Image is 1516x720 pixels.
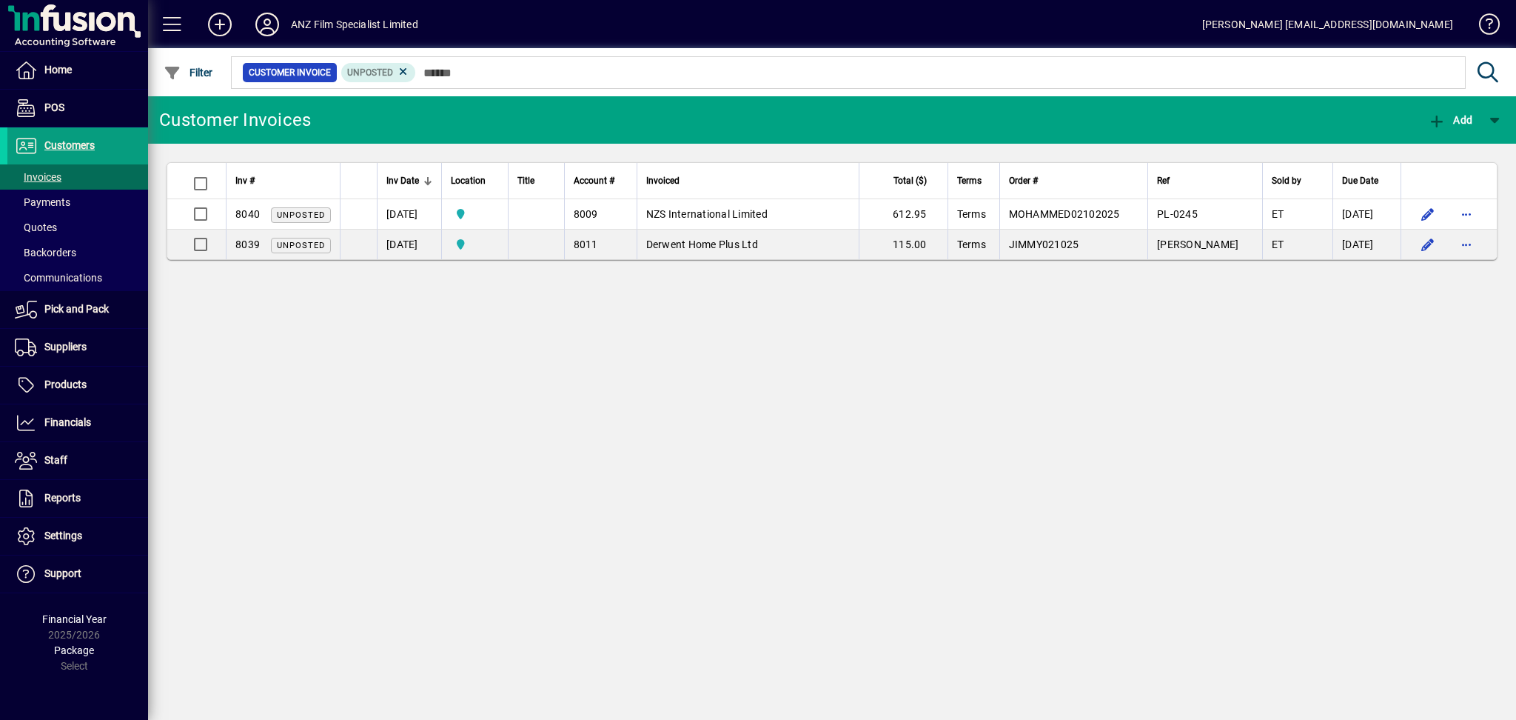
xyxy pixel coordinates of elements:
span: Derwent Home Plus Ltd [646,239,758,250]
span: Title [517,173,534,189]
a: Financials [7,404,148,441]
a: Support [7,556,148,593]
span: 8009 [574,208,598,220]
span: Reports [44,492,81,504]
a: Reports [7,480,148,517]
span: Terms [957,173,982,189]
a: Communications [7,265,148,290]
a: Suppliers [7,329,148,366]
span: Communications [15,272,102,284]
span: Settings [44,530,82,541]
div: Ref [1157,173,1253,189]
div: Customer Invoices [159,108,311,132]
span: 8011 [574,239,598,250]
span: Customers [44,139,95,151]
button: Add [196,11,244,38]
span: Add [1428,114,1472,126]
span: Inv # [235,173,255,189]
span: Terms [957,239,986,250]
a: Invoices [7,164,148,190]
a: Backorders [7,240,148,265]
span: Quotes [15,221,57,233]
span: Location [451,173,486,189]
div: Inv # [235,173,331,189]
td: 115.00 [859,230,947,259]
span: Suppliers [44,341,87,353]
span: AKL Warehouse [451,206,499,222]
a: Staff [7,442,148,479]
a: POS [7,90,148,127]
td: [DATE] [377,230,441,259]
div: ANZ Film Specialist Limited [291,13,418,36]
span: Products [44,379,87,390]
button: Add [1424,107,1476,133]
div: Inv Date [386,173,432,189]
span: [PERSON_NAME] [1157,239,1238,250]
div: Title [517,173,555,189]
span: 8040 [235,208,260,220]
span: Financial Year [42,613,107,625]
span: Total ($) [893,173,927,189]
span: Account # [574,173,614,189]
div: Total ($) [868,173,940,189]
span: Payments [15,196,70,208]
a: Settings [7,518,148,555]
span: Ref [1157,173,1170,189]
span: Unposted [277,210,325,220]
span: Sold by [1272,173,1301,189]
span: Inv Date [386,173,419,189]
span: ET [1272,239,1284,250]
div: Invoiced [646,173,850,189]
span: Unposted [347,67,393,78]
span: NZS International Limited [646,208,768,220]
span: AKL Warehouse [451,236,499,253]
td: [DATE] [377,199,441,230]
span: Support [44,567,81,579]
span: PL-0245 [1157,208,1198,220]
span: Pick and Pack [44,303,109,315]
button: Filter [160,59,217,86]
span: ET [1272,208,1284,220]
span: MOHAMMED02102025 [1009,208,1120,220]
button: More options [1455,202,1478,226]
span: Staff [44,454,67,466]
span: Customer Invoice [249,65,331,80]
span: Invoices [15,171,61,183]
span: Package [54,644,94,656]
a: Products [7,367,148,404]
div: Location [451,173,499,189]
mat-chip: Customer Invoice Status: Unposted [341,63,416,82]
a: Knowledge Base [1468,3,1497,51]
span: 8039 [235,239,260,250]
span: Invoiced [646,173,680,189]
button: Profile [244,11,291,38]
a: Payments [7,190,148,215]
a: Pick and Pack [7,291,148,328]
span: Financials [44,416,91,428]
span: Home [44,64,72,76]
span: POS [44,101,64,113]
div: Sold by [1272,173,1324,189]
div: Due Date [1342,173,1392,189]
a: Quotes [7,215,148,240]
button: More options [1455,233,1478,256]
button: Edit [1416,233,1440,256]
div: Account # [574,173,628,189]
div: Order # [1009,173,1138,189]
span: Unposted [277,241,325,250]
a: Home [7,52,148,89]
td: 612.95 [859,199,947,230]
button: Edit [1416,202,1440,226]
td: [DATE] [1332,199,1401,230]
span: Filter [164,67,213,79]
span: Backorders [15,247,76,259]
span: JIMMY021025 [1009,239,1079,250]
td: [DATE] [1332,230,1401,259]
span: Terms [957,208,986,220]
div: [PERSON_NAME] [EMAIL_ADDRESS][DOMAIN_NAME] [1202,13,1453,36]
span: Order # [1009,173,1038,189]
span: Due Date [1342,173,1378,189]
